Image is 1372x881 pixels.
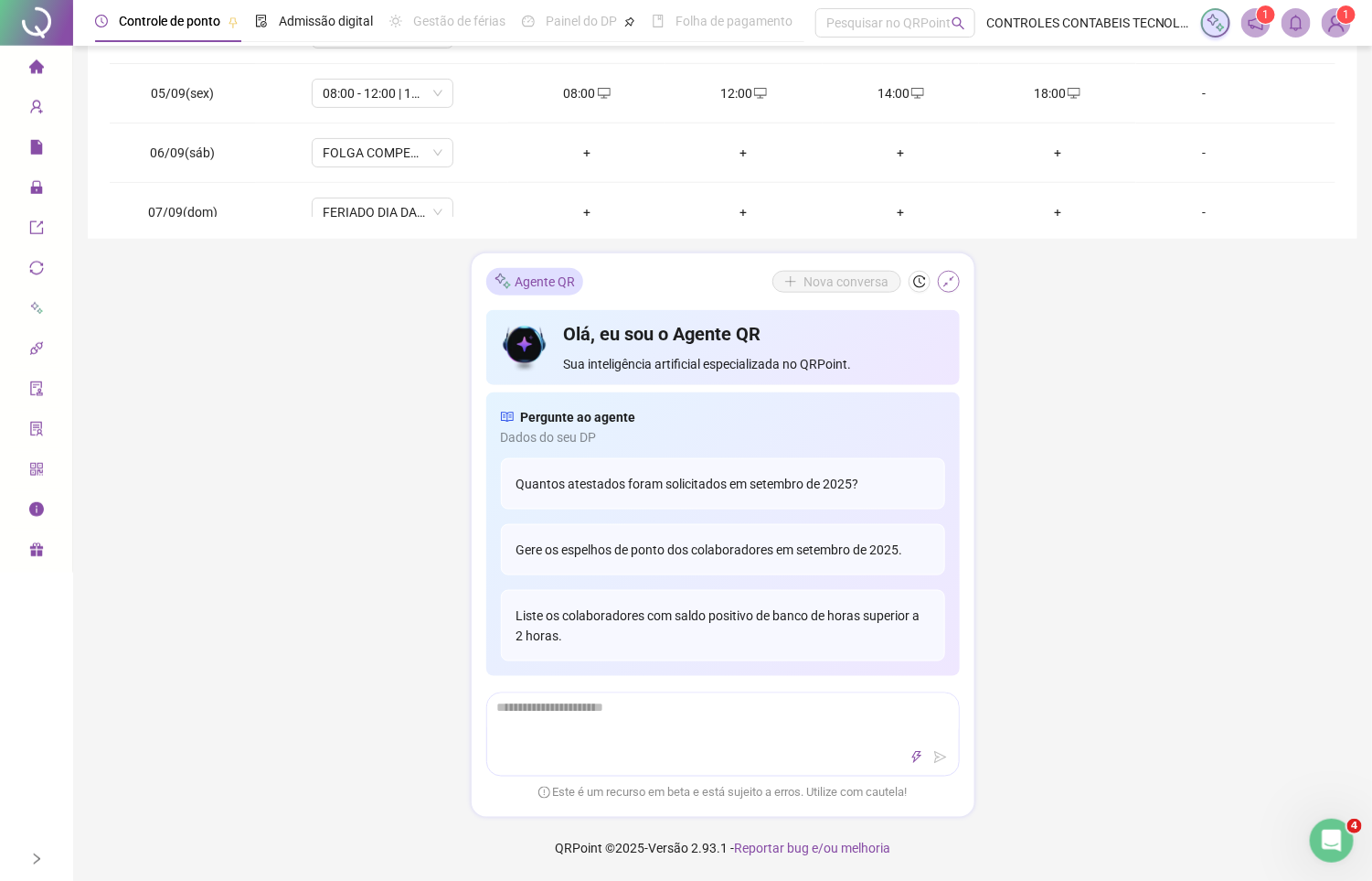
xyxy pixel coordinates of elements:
[29,494,44,531] span: info-circle
[1310,819,1354,863] iframe: Intercom live chat
[29,333,44,370] span: api
[29,172,44,209] span: lock
[1151,143,1259,163] div: -
[910,751,923,764] span: thunderbolt
[29,212,44,249] span: export
[95,15,108,27] span: clock-circle
[837,83,965,103] div: 14:00
[29,51,44,88] span: home
[522,15,535,27] span: dashboard
[680,143,808,163] div: +
[486,268,583,295] div: Agente QR
[837,143,965,163] div: +
[29,132,44,168] span: file
[119,14,220,28] span: Controle de ponto
[323,80,442,107] span: 08:00 - 12:00 | 14:00 - 18:00
[29,373,44,410] span: audit
[29,534,44,571] span: gift
[596,87,611,100] span: desktop
[323,199,442,226] span: FERIADO DIA DA INDEPENDÊNCIA
[546,14,617,28] span: Painel do DP
[1257,5,1275,24] sup: 1
[837,202,965,222] div: +
[323,139,442,167] span: FOLGA COMPENSATÓRIA
[1323,9,1350,37] img: 86701
[994,83,1122,103] div: 18:00
[994,202,1122,222] div: +
[29,252,44,289] span: sync
[1066,87,1080,100] span: desktop
[680,202,808,222] div: +
[1151,83,1259,103] div: -
[734,842,890,856] span: Reportar bug e/ou melhoria
[523,83,651,103] div: 08:00
[772,271,901,293] button: Nova conversa
[624,16,635,27] span: pushpin
[652,15,665,27] span: book
[29,91,44,128] span: user-add
[523,143,651,163] div: +
[1206,13,1226,33] img: sparkle-icon.fc2bf0ac1784a2077858766a79e2daf3.svg
[906,747,928,768] button: thunderbolt
[752,87,767,100] span: desktop
[1151,202,1259,222] div: -
[942,275,955,288] span: shrink
[501,321,549,374] img: icon
[501,524,945,575] div: Gere os espelhos de ponto dos colaboradores em setembro de 2025.
[228,16,239,27] span: pushpin
[680,83,808,103] div: 12:00
[994,143,1122,163] div: +
[930,747,952,768] button: send
[148,205,218,220] span: 07/09(dom)
[30,853,43,865] span: right
[151,86,214,101] span: 05/09(sex)
[913,275,926,288] span: history
[29,414,44,450] span: solution
[1262,8,1269,21] span: 1
[563,354,944,374] span: Sua inteligência artificial especializada no QRPoint.
[279,14,373,28] span: Admissão digital
[1343,8,1349,21] span: 1
[523,202,651,222] div: +
[909,87,924,100] span: desktop
[986,13,1190,33] span: CONTROLES CONTABEIS TECNOLOGIA DE INFORMAÇÃO LTDA
[255,15,268,27] span: file-done
[952,16,965,30] span: search
[501,590,945,661] div: Liste os colaboradores com saldo positivo de banco de horas superior a 2 horas.
[648,842,688,856] span: Versão
[389,15,402,27] span: sun
[1288,15,1304,31] span: bell
[73,817,1372,881] footer: QRPoint © 2025 - 2.93.1 -
[501,427,945,447] span: Dados do seu DP
[1248,15,1264,31] span: notification
[675,14,792,28] span: Folha de pagamento
[1347,819,1362,833] span: 4
[494,272,512,291] img: sparkle-icon.fc2bf0ac1784a2077858766a79e2daf3.svg
[29,454,44,490] span: qrcode
[538,787,550,799] span: exclamation-circle
[501,407,514,427] span: read
[538,784,908,802] span: Este é um recurso em beta e está sujeito a erros. Utilize com cautela!
[521,407,636,427] span: Pergunte ao agente
[413,14,505,28] span: Gestão de férias
[563,321,944,347] h4: Olá, eu sou o Agente QR
[1337,5,1356,24] sup: Atualize o seu contato no menu Meus Dados
[501,458,945,510] div: Quantos atestados foram solicitados em setembro de 2025?
[150,145,215,160] span: 06/09(sáb)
